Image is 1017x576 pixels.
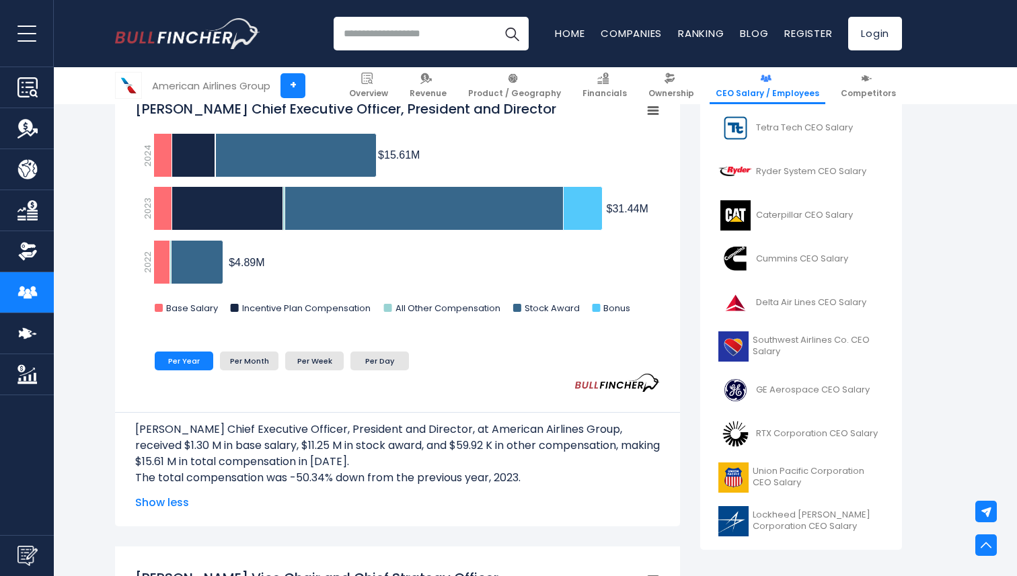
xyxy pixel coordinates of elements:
img: RTX logo [718,419,752,449]
text: 2023 [141,198,154,219]
a: Financials [576,67,633,104]
span: Financials [582,88,627,99]
text: All Other Compensation [396,302,500,315]
a: Delta Air Lines CEO Salary [710,284,892,321]
span: Southwest Airlines Co. CEO Salary [753,335,884,358]
a: Ryder System CEO Salary [710,153,892,190]
a: Revenue [404,67,453,104]
img: DAL logo [718,288,752,318]
img: R logo [718,157,752,187]
span: Delta Air Lines CEO Salary [756,297,866,308]
a: Caterpillar CEO Salary [710,197,892,234]
span: GE Aerospace CEO Salary [756,384,870,396]
li: Per Day [350,352,409,370]
img: LUV logo [718,331,749,362]
p: [PERSON_NAME] Chief Executive Officer, President and Director, at American Airlines Group, receiv... [135,421,660,470]
tspan: [PERSON_NAME] Chief Executive Officer, President and Director [135,99,556,118]
text: Base Salary [166,302,219,315]
a: Go to homepage [115,18,260,49]
span: Caterpillar CEO Salary [756,210,853,221]
span: Tetra Tech CEO Salary [756,122,853,134]
a: Product / Geography [462,67,567,104]
span: RTX Corporation CEO Salary [756,428,878,440]
span: CEO Salary / Employees [716,88,819,99]
a: Tetra Tech CEO Salary [710,110,892,147]
a: Home [555,26,585,40]
tspan: $15.61M [378,149,420,161]
p: The total compensation was -50.34% down from the previous year, 2023. [135,470,660,486]
a: + [280,73,305,98]
a: Cummins CEO Salary [710,241,892,278]
span: Ryder System CEO Salary [756,166,866,177]
button: Search [495,17,529,50]
img: LMT logo [718,506,749,536]
span: Ownership [648,88,694,99]
div: American Airlines Group [152,78,270,93]
a: CEO Salary / Employees [710,67,825,104]
img: AAL logo [116,73,141,98]
img: UNP logo [718,462,749,493]
text: Bonus [603,302,630,315]
span: Lockheed [PERSON_NAME] Corporation CEO Salary [753,509,884,532]
li: Per Week [285,352,344,370]
a: Login [848,17,902,50]
text: 2022 [141,251,154,273]
li: Per Month [220,352,278,370]
text: Stock Award [525,302,580,315]
span: Product / Geography [468,88,561,99]
a: Ownership [642,67,700,104]
a: Lockheed [PERSON_NAME] Corporation CEO Salary [710,503,892,540]
a: RTX Corporation CEO Salary [710,415,892,452]
tspan: $31.44M [607,203,648,214]
a: Union Pacific Corporation CEO Salary [710,459,892,496]
a: Companies [601,26,662,40]
a: Competitors [835,67,902,104]
a: Blog [740,26,768,40]
a: GE Aerospace CEO Salary [710,372,892,409]
span: Overview [349,88,388,99]
img: GE logo [718,375,752,405]
text: Incentive Plan Compensation [242,302,371,315]
a: Overview [343,67,394,104]
li: Per Year [155,352,213,370]
span: Revenue [410,88,447,99]
text: 2024 [141,145,154,167]
img: CMI logo [718,244,752,274]
img: TTEK logo [718,113,752,143]
a: Register [784,26,832,40]
span: Union Pacific Corporation CEO Salary [753,466,884,489]
span: Competitors [841,88,896,99]
svg: Robert Isom Chief Executive Officer, President and Director [135,93,660,328]
a: Ranking [678,26,724,40]
img: Ownership [17,241,38,261]
tspan: $4.89M [229,257,264,268]
span: Cummins CEO Salary [756,253,848,265]
img: CAT logo [718,200,752,231]
img: Bullfincher logo [115,18,260,49]
a: Southwest Airlines Co. CEO Salary [710,328,892,365]
span: Show less [135,495,660,511]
